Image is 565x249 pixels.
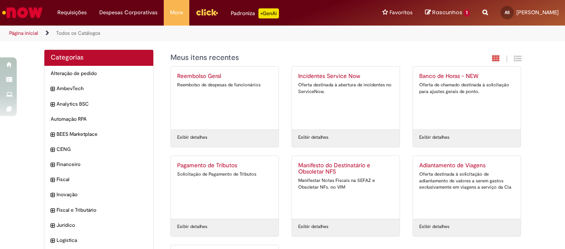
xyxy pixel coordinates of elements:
[44,157,154,172] div: expandir categoria Financeiro Financeiro
[44,172,154,187] div: expandir categoria Fiscal Fiscal
[44,112,154,127] div: Automação RPA
[171,67,279,130] a: Reembolso Geral Reembolso de despesas de funcionários
[51,54,147,62] h2: Categorias
[505,10,510,15] span: AS
[9,30,38,36] a: Página inicial
[51,85,54,93] i: expandir categoria AmbevTech
[516,9,559,16] span: [PERSON_NAME]
[44,96,154,112] div: expandir categoria Analytics BSC Analytics BSC
[44,202,154,218] div: expandir categoria Fiscal e Tributário Fiscal e Tributário
[51,237,54,245] i: expandir categoria Logistica
[57,131,147,138] span: BEES Marketplace
[177,223,207,230] a: Exibir detalhes
[44,218,154,233] div: expandir categoria Jurídico Jurídico
[413,67,521,130] a: Banco de Horas - NEW Oferta de chamado destinada à solicitação para ajustes gerais de ponto.
[57,222,147,229] span: Jurídico
[298,73,393,80] h2: Incidentes Service Now
[51,116,147,123] span: Automação RPA
[432,8,462,16] span: Rascunhos
[57,191,147,198] span: Inovação
[57,176,147,183] span: Fiscal
[390,8,413,17] span: Favoritos
[425,9,470,17] a: Rascunhos
[177,82,272,88] div: Reembolso de despesas de funcionários
[177,171,272,178] div: Solicitação de Pagamento de Tributos
[51,146,54,154] i: expandir categoria CENG
[51,101,54,109] i: expandir categoria Analytics BSC
[57,161,147,168] span: Financeiro
[51,70,147,77] span: Alteração de pedido
[298,134,328,141] a: Exibir detalhes
[44,187,154,202] div: expandir categoria Inovação Inovação
[99,8,157,17] span: Despesas Corporativas
[51,191,54,200] i: expandir categoria Inovação
[57,146,147,153] span: CENG
[6,26,370,41] ul: Trilhas de página
[464,9,470,17] span: 1
[492,54,500,62] i: Exibição em cartão
[170,8,183,17] span: More
[419,134,449,141] a: Exibir detalhes
[514,54,521,62] i: Exibição de grade
[44,66,154,81] div: Alteração de pedido
[196,6,218,18] img: click_logo_yellow_360x200.png
[419,223,449,230] a: Exibir detalhes
[44,142,154,157] div: expandir categoria CENG CENG
[298,162,393,176] h2: Manifesto do Destinatário e Obsoletar NFS
[298,223,328,230] a: Exibir detalhes
[419,171,514,191] div: Oferta destinada à solicitação de adiantamento de valores a serem gastos exclusivamente em viagen...
[177,162,272,169] h2: Pagamento de Tributos
[298,177,393,190] div: Manifestar Notas Fiscais na SEFAZ e Obsoletar NFs. no VIM
[171,156,279,219] a: Pagamento de Tributos Solicitação de Pagamento de Tributos
[57,207,147,214] span: Fiscal e Tributário
[1,4,44,21] img: ServiceNow
[292,67,400,130] a: Incidentes Service Now Oferta destinada à abertura de incidentes no ServiceNow.
[419,73,514,80] h2: Banco de Horas - NEW
[57,237,147,244] span: Logistica
[44,233,154,248] div: expandir categoria Logistica Logistica
[57,101,147,108] span: Analytics BSC
[258,8,279,18] p: +GenAi
[292,156,400,219] a: Manifesto do Destinatário e Obsoletar NFS Manifestar Notas Fiscais na SEFAZ e Obsoletar NFs. no VIM
[177,73,272,80] h2: Reembolso Geral
[506,54,508,64] span: |
[57,8,87,17] span: Requisições
[419,162,514,169] h2: Adiantamento de Viagens
[51,131,54,139] i: expandir categoria BEES Marketplace
[177,134,207,141] a: Exibir detalhes
[51,161,54,169] i: expandir categoria Financeiro
[51,222,54,230] i: expandir categoria Jurídico
[170,54,431,62] h1: {"description":"","title":"Meus itens recentes"} Categoria
[44,127,154,142] div: expandir categoria BEES Marketplace BEES Marketplace
[413,156,521,219] a: Adiantamento de Viagens Oferta destinada à solicitação de adiantamento de valores a serem gastos ...
[44,81,154,96] div: expandir categoria AmbevTech AmbevTech
[56,30,101,36] a: Todos os Catálogos
[231,8,279,18] div: Padroniza
[51,207,54,215] i: expandir categoria Fiscal e Tributário
[298,82,393,95] div: Oferta destinada à abertura de incidentes no ServiceNow.
[419,82,514,95] div: Oferta de chamado destinada à solicitação para ajustes gerais de ponto.
[51,176,54,184] i: expandir categoria Fiscal
[57,85,147,92] span: AmbevTech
